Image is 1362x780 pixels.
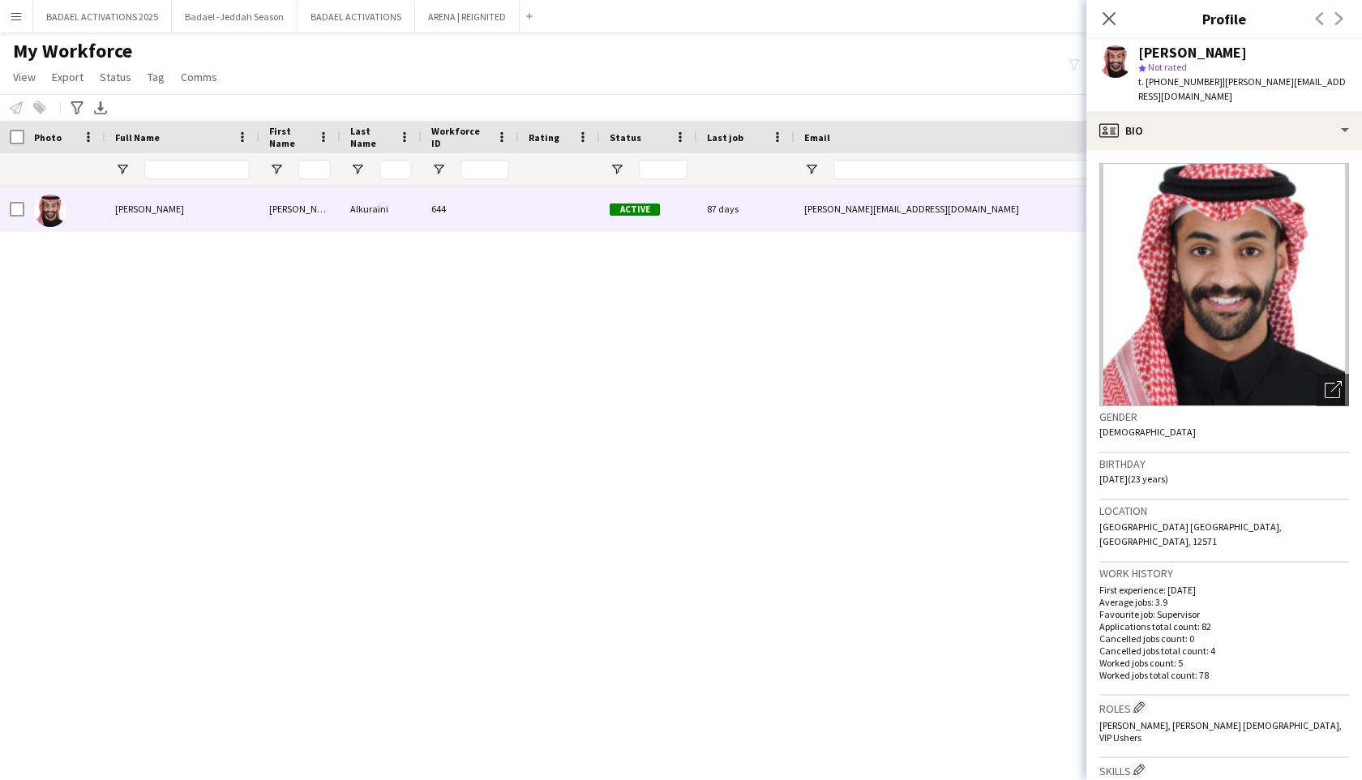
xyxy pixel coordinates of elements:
span: [PERSON_NAME], [PERSON_NAME] [DEMOGRAPHIC_DATA], VIP Ushers [1099,719,1342,744]
div: [PERSON_NAME][EMAIL_ADDRESS][DOMAIN_NAME] [794,186,1119,231]
div: Bio [1086,111,1362,150]
span: [GEOGRAPHIC_DATA] [GEOGRAPHIC_DATA], [GEOGRAPHIC_DATA], 12571 [1099,521,1282,547]
span: Rating [529,131,559,144]
span: [PERSON_NAME] [115,203,184,215]
a: Status [93,66,138,88]
img: Crew avatar or photo [1099,163,1349,406]
h3: Roles [1099,699,1349,716]
span: Photo [34,131,62,144]
button: BADAEL ACTIVATIONS 2025 [33,1,172,32]
span: View [13,70,36,84]
span: Workforce ID [431,125,490,149]
span: Not rated [1148,61,1187,73]
span: Active [610,204,660,216]
p: Cancelled jobs count: 0 [1099,632,1349,645]
h3: Work history [1099,566,1349,581]
input: Workforce ID Filter Input [460,160,509,179]
p: Favourite job: Supervisor [1099,608,1349,620]
h3: Skills [1099,761,1349,778]
button: ARENA | REIGNITED [415,1,520,32]
span: Export [52,70,84,84]
span: Email [804,131,830,144]
a: Tag [141,66,171,88]
div: 87 days [697,186,794,231]
p: Applications total count: 82 [1099,620,1349,632]
span: Status [610,131,641,144]
button: BADAEL ACTIVATIONS [298,1,415,32]
p: Average jobs: 3.9 [1099,596,1349,608]
button: Open Filter Menu [610,162,624,177]
span: Last Name [350,125,392,149]
div: Alkuraini [340,186,422,231]
a: View [6,66,42,88]
h3: Location [1099,504,1349,518]
span: [DATE] (23 years) [1099,473,1168,485]
p: Worked jobs total count: 78 [1099,669,1349,681]
span: Last job [707,131,743,144]
p: First experience: [DATE] [1099,584,1349,596]
input: Status Filter Input [639,160,687,179]
input: Full Name Filter Input [144,160,250,179]
button: Badael -Jeddah Season [172,1,298,32]
button: Open Filter Menu [269,162,284,177]
div: [PERSON_NAME] [1138,45,1247,60]
span: | [PERSON_NAME][EMAIL_ADDRESS][DOMAIN_NAME] [1138,75,1346,102]
span: [DEMOGRAPHIC_DATA] [1099,426,1196,438]
h3: Profile [1086,8,1362,29]
div: Open photos pop-in [1317,374,1349,406]
div: [PERSON_NAME] [259,186,340,231]
input: First Name Filter Input [298,160,331,179]
app-action-btn: Export XLSX [91,98,110,118]
span: First Name [269,125,311,149]
div: 644 [422,186,519,231]
span: t. [PHONE_NUMBER] [1138,75,1223,88]
span: Status [100,70,131,84]
span: My Workforce [13,39,132,63]
a: Comms [174,66,224,88]
p: Worked jobs count: 5 [1099,657,1349,669]
input: Last Name Filter Input [379,160,412,179]
app-action-btn: Advanced filters [67,98,87,118]
h3: Gender [1099,409,1349,424]
button: Open Filter Menu [804,162,819,177]
button: Open Filter Menu [350,162,365,177]
p: Cancelled jobs total count: 4 [1099,645,1349,657]
img: Mohammed Alkuraini [34,195,66,227]
h3: Birthday [1099,456,1349,471]
span: Comms [181,70,217,84]
a: Export [45,66,90,88]
button: Open Filter Menu [431,162,446,177]
input: Email Filter Input [833,160,1109,179]
span: Full Name [115,131,160,144]
button: Open Filter Menu [115,162,130,177]
span: Tag [148,70,165,84]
